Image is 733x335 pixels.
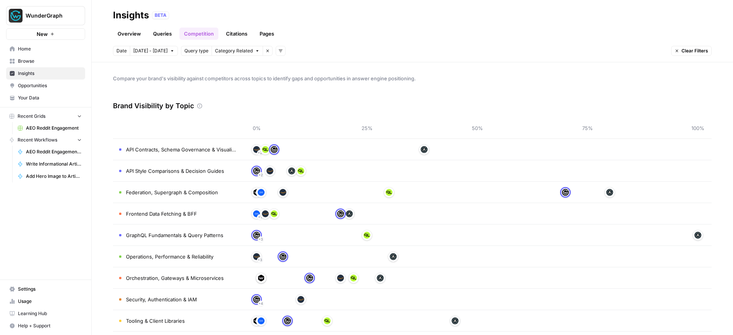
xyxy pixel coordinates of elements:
span: Recent Grids [18,113,45,120]
img: x79bkmhaiyio063ieql51bmy0upq [279,189,286,196]
img: n69xfft0zmu9u3esg5t8s4eezoc4 [284,317,291,324]
span: 100% [690,124,706,132]
img: irzveu403mlcdycn0gsc7kiwjhxm [258,275,265,281]
span: Add Hero Image to Article [26,173,82,180]
img: kaz4f0fxurs13g9ajth3tgumzgdj [421,146,428,153]
span: Compare your brand's visibility against competitors across topics to identify gaps and opportunit... [113,75,712,82]
img: WunderGraph Logo [9,9,23,23]
span: Security, Authentication & IAM [126,296,197,303]
a: AEO Reddit Engagement [14,122,85,134]
img: kaz4f0fxurs13g9ajth3tgumzgdj [694,232,701,239]
span: 75% [580,124,595,132]
span: + 1 [258,213,262,221]
span: Query type [184,47,208,54]
span: Operations, Performance & Reliability [126,253,213,260]
button: Category Related [212,46,263,56]
a: Settings [6,283,85,295]
img: 44a0azt810ynae8bxx3jjk2letag [271,210,278,217]
span: Usage [18,298,82,305]
span: + 4 [258,300,263,307]
h3: Brand Visibility by Topic [113,101,194,111]
div: BETA [152,11,169,19]
span: + 2 [258,171,263,179]
button: Recent Grids [6,111,85,122]
a: Usage [6,295,85,307]
button: [DATE] - [DATE] [130,46,178,56]
a: Add Hero Image to Article [14,170,85,182]
span: + 3 [258,236,263,243]
span: 50% [470,124,485,132]
span: [DATE] - [DATE] [133,47,168,54]
span: Category Related [215,47,253,54]
span: Settings [18,286,82,293]
img: 44a0azt810ynae8bxx3jjk2letag [324,317,331,324]
span: GraphQL Fundamentals & Query Patterns [126,231,223,239]
img: kaz4f0fxurs13g9ajth3tgumzgdj [346,210,353,217]
span: Opportunities [18,82,82,89]
span: Help + Support [18,322,82,329]
img: 44a0azt810ynae8bxx3jjk2letag [386,189,392,196]
img: n69xfft0zmu9u3esg5t8s4eezoc4 [271,146,278,153]
img: 44a0azt810ynae8bxx3jjk2letag [262,146,269,153]
img: n69xfft0zmu9u3esg5t8s4eezoc4 [337,210,344,217]
span: Clear Filters [681,47,708,54]
span: Browse [18,58,82,65]
span: 25% [359,124,375,132]
a: Overview [113,28,145,40]
img: 44a0azt810ynae8bxx3jjk2letag [297,167,304,174]
div: Insights [113,9,149,21]
span: + 3 [258,256,262,264]
a: Citations [221,28,252,40]
a: Insights [6,67,85,80]
img: x79bkmhaiyio063ieql51bmy0upq [262,210,269,217]
span: Federation, Supergraph & Composition [126,189,218,196]
span: New [37,30,48,38]
img: lpnt2tcxbyik03iqq3j5f3851v5y [258,317,265,324]
a: Pages [255,28,279,40]
img: x79bkmhaiyio063ieql51bmy0upq [337,275,344,281]
a: AEO Reddit Engagement - Fork [14,146,85,158]
span: Your Data [18,94,82,101]
a: Learning Hub [6,307,85,320]
button: Recent Workflows [6,134,85,146]
img: n69xfft0zmu9u3esg5t8s4eezoc4 [253,296,260,303]
img: kaz4f0fxurs13g9ajth3tgumzgdj [377,275,384,281]
a: Browse [6,55,85,67]
img: lpnt2tcxbyik03iqq3j5f3851v5y [253,210,260,217]
span: AEO Reddit Engagement - Fork [26,148,82,155]
span: Orchestration, Gateways & Microservices [126,274,224,282]
img: 44a0azt810ynae8bxx3jjk2letag [363,232,370,239]
span: API Style Comparisons & Decision Guides [126,167,224,175]
img: n69xfft0zmu9u3esg5t8s4eezoc4 [562,189,569,196]
button: Workspace: WunderGraph [6,6,85,25]
img: x79bkmhaiyio063ieql51bmy0upq [266,167,273,174]
img: n69xfft0zmu9u3esg5t8s4eezoc4 [253,167,260,174]
span: Home [18,46,82,52]
img: kaz4f0fxurs13g9ajth3tgumzgdj [288,167,295,174]
span: Date [116,47,127,54]
span: WunderGraph [26,12,72,20]
a: Competition [179,28,218,40]
img: x79bkmhaiyio063ieql51bmy0upq [297,296,304,303]
img: kaz4f0fxurs13g9ajth3tgumzgdj [390,253,397,260]
img: n69xfft0zmu9u3esg5t8s4eezoc4 [306,275,313,281]
img: lpnt2tcxbyik03iqq3j5f3851v5y [258,189,265,196]
img: irzveu403mlcdycn0gsc7kiwjhxm [253,189,260,196]
img: x79bkmhaiyio063ieql51bmy0upq [253,253,260,260]
span: Learning Hub [18,310,82,317]
a: Queries [149,28,176,40]
span: Recent Workflows [18,137,57,143]
img: n69xfft0zmu9u3esg5t8s4eezoc4 [253,232,260,239]
span: Frontend Data Fetching & BFF [126,210,197,218]
span: Insights [18,70,82,77]
a: Opportunities [6,80,85,92]
img: kaz4f0fxurs13g9ajth3tgumzgdj [606,189,613,196]
img: 44a0azt810ynae8bxx3jjk2letag [350,275,357,281]
img: x79bkmhaiyio063ieql51bmy0upq [253,146,260,153]
span: AEO Reddit Engagement [26,125,82,132]
span: API Contracts, Schema Governance & Visualization [126,146,237,153]
button: Help + Support [6,320,85,332]
span: Tooling & Client Libraries [126,317,185,325]
img: kaz4f0fxurs13g9ajth3tgumzgdj [452,317,459,324]
span: Write Informational Article Body [26,161,82,167]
